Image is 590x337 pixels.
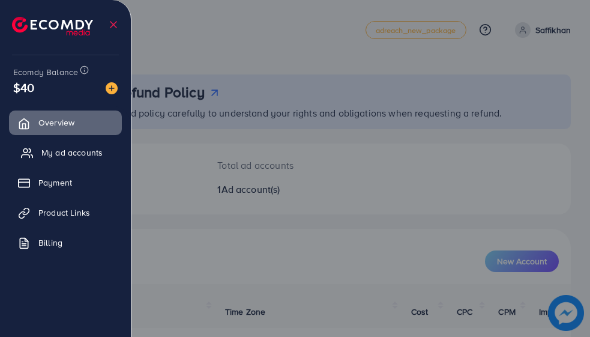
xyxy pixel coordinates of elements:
span: $40 [13,79,34,96]
a: Overview [9,111,122,135]
span: Product Links [38,207,90,219]
img: logo [12,17,93,35]
span: Ecomdy Balance [13,66,78,78]
span: My ad accounts [41,147,103,159]
a: Billing [9,231,122,255]
img: image [106,82,118,94]
span: Overview [38,117,74,129]
a: My ad accounts [9,141,122,165]
span: Payment [38,177,72,189]
a: Payment [9,171,122,195]
span: Billing [38,237,62,249]
a: Product Links [9,201,122,225]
